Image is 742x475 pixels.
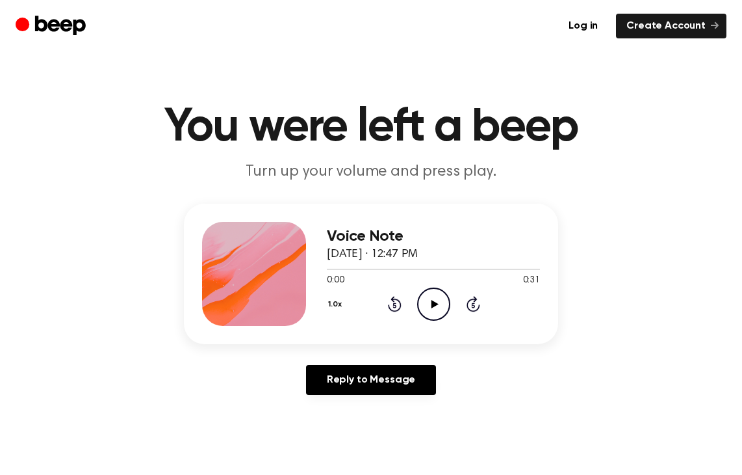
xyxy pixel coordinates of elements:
span: 0:00 [327,274,344,288]
a: Beep [16,14,89,39]
p: Turn up your volume and press play. [122,161,620,183]
span: [DATE] · 12:47 PM [327,249,418,260]
a: Create Account [616,14,726,38]
span: 0:31 [523,274,540,288]
h1: You were left a beep [38,104,704,151]
a: Log in [558,14,608,38]
h3: Voice Note [327,228,540,245]
a: Reply to Message [306,365,436,395]
button: 1.0x [327,293,347,316]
